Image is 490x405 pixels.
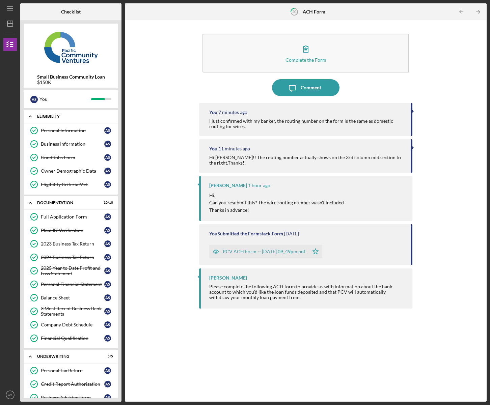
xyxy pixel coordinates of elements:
div: Personal Financial Statement [41,282,104,287]
div: Please complete the following ACH form to provide us with information about the bank account to w... [209,284,405,300]
div: Credit Report Authorization [41,381,104,387]
div: A S [104,181,111,188]
div: Plaid ID Verification [41,228,104,233]
div: A S [30,96,38,103]
div: Good Jobs Form [41,155,104,160]
a: Personal InformationAS [27,124,115,137]
tspan: 20 [292,9,297,14]
div: A S [104,381,111,387]
div: A S [104,335,111,342]
div: A S [104,240,111,247]
div: A S [104,281,111,288]
div: A S [104,127,111,134]
a: Good Jobs FormAS [27,151,115,164]
p: Hi, [209,192,345,199]
div: [PERSON_NAME] [209,183,247,188]
div: Owner Demographic Data [41,168,104,174]
div: Company Debt Schedule [41,322,104,327]
text: AS [8,393,12,397]
div: A S [104,141,111,147]
div: 2023 Business Tax Return [41,241,104,247]
div: A S [104,367,111,374]
div: Eligibility [37,114,110,118]
div: Comment [301,79,321,96]
div: Hi [PERSON_NAME]!! The routing number actually shows on the 3rd column mid section to the right.T... [209,155,404,166]
img: Product logo [24,27,118,67]
div: A S [104,394,111,401]
a: Balance SheetAS [27,291,115,305]
a: 3 Most Recent Business Bank StatementsAS [27,305,115,318]
a: Financial QualificationAS [27,331,115,345]
a: Company Debt ScheduleAS [27,318,115,331]
a: Full Application FormAS [27,210,115,224]
a: Personal Financial StatementAS [27,278,115,291]
p: Can you resubmit this? The wire routing number wasn't included. [209,199,345,206]
div: Complete the Form [285,57,326,62]
div: Documentation [37,201,96,205]
b: Small Business Community Loan [37,74,105,80]
a: Plaid ID VerificationAS [27,224,115,237]
div: Full Application Form [41,214,104,220]
time: 2025-08-27 00:19 [218,146,250,151]
a: Eligibility Criteria MetAS [27,178,115,191]
div: Underwriting [37,354,96,358]
a: Business Advising FormAS [27,391,115,404]
div: 3 Most Recent Business Bank Statements [41,306,104,317]
div: A S [104,321,111,328]
a: Owner Demographic DataAS [27,164,115,178]
div: You [209,110,217,115]
div: $150K [37,80,105,85]
a: Credit Report AuthorizationAS [27,377,115,391]
div: Financial Qualification [41,336,104,341]
time: 2025-08-21 01:49 [284,231,299,236]
b: ACH Form [303,9,325,15]
div: A S [104,254,111,261]
div: Personal Tax Return [41,368,104,373]
time: 2025-08-26 23:13 [248,183,270,188]
button: Complete the Form [202,34,409,73]
div: Business Advising Form [41,395,104,400]
div: A S [104,267,111,274]
div: Business Information [41,141,104,147]
div: A S [104,227,111,234]
div: A S [104,154,111,161]
div: PCV ACH Form -- [DATE] 09_49pm.pdf [223,249,305,254]
button: PCV ACH Form -- [DATE] 09_49pm.pdf [209,245,322,258]
div: 5 / 5 [101,354,113,358]
div: A S [104,294,111,301]
div: [PERSON_NAME] [209,275,247,281]
a: 2024 Business Tax ReturnAS [27,251,115,264]
p: Thanks in advance! [209,206,345,214]
div: You [209,146,217,151]
button: Comment [272,79,339,96]
div: You Submitted the Formstack Form [209,231,283,236]
div: A S [104,168,111,174]
a: 2023 Business Tax ReturnAS [27,237,115,251]
button: AS [3,388,17,402]
a: Business InformationAS [27,137,115,151]
div: A S [104,213,111,220]
div: Balance Sheet [41,295,104,300]
b: Checklist [61,9,81,15]
time: 2025-08-27 00:23 [218,110,247,115]
div: I just confirmed with my banker, the routing number on the form is the same as domestic routing f... [209,118,404,129]
a: 2025 Year to Date Profit and Loss StatementAS [27,264,115,278]
div: Eligibility Criteria Met [41,182,104,187]
div: You [39,93,91,105]
div: A S [104,308,111,315]
div: 2025 Year to Date Profit and Loss Statement [41,265,104,276]
div: 10 / 10 [101,201,113,205]
a: Personal Tax ReturnAS [27,364,115,377]
div: 2024 Business Tax Return [41,255,104,260]
div: Personal Information [41,128,104,133]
